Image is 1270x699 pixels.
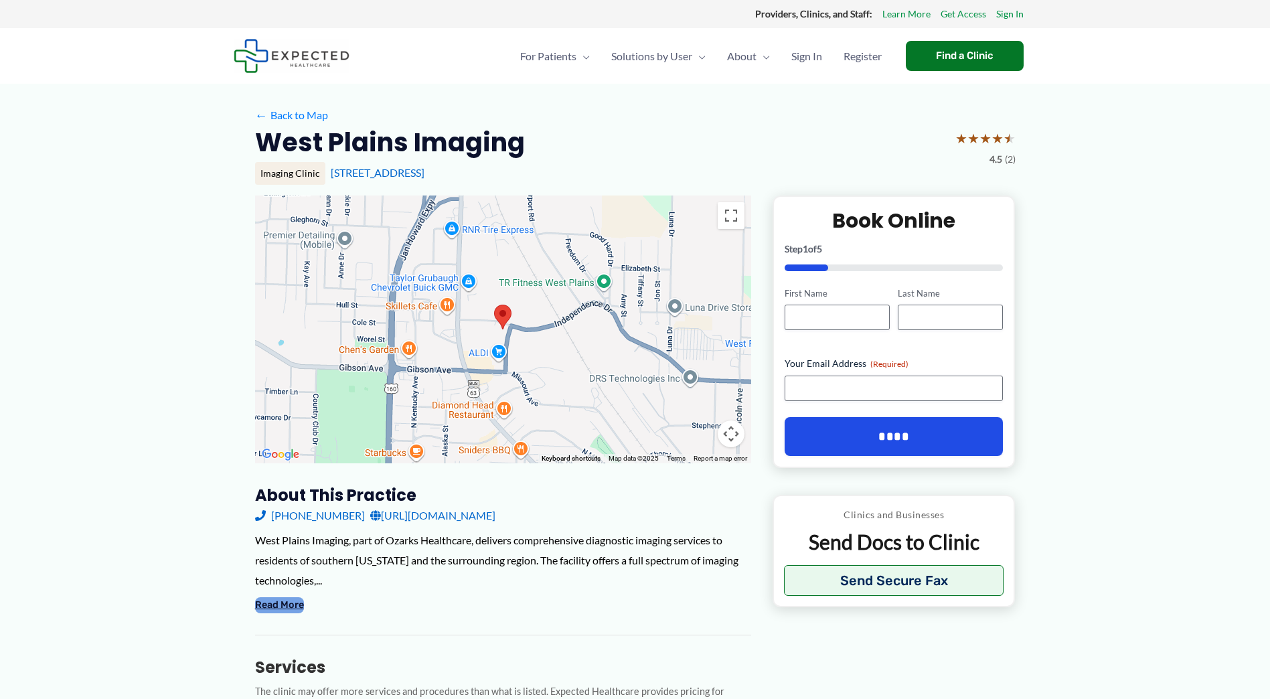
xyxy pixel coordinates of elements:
div: Imaging Clinic [255,162,325,185]
span: 5 [817,243,822,254]
button: Map camera controls [718,420,744,447]
a: AboutMenu Toggle [716,33,781,80]
span: Solutions by User [611,33,692,80]
a: Register [833,33,892,80]
span: ★ [967,126,979,151]
span: Map data ©2025 [609,455,659,462]
span: ★ [979,126,991,151]
span: Menu Toggle [576,33,590,80]
label: First Name [785,287,890,300]
img: Google [258,446,303,463]
h2: Book Online [785,208,1004,234]
p: Clinics and Businesses [784,506,1004,524]
span: ★ [955,126,967,151]
span: (Required) [870,359,908,369]
p: Step of [785,244,1004,254]
a: Sign In [996,5,1024,23]
span: Menu Toggle [692,33,706,80]
a: [PHONE_NUMBER] [255,506,365,526]
nav: Primary Site Navigation [509,33,892,80]
a: Report a map error [694,455,747,462]
span: Menu Toggle [757,33,770,80]
img: Expected Healthcare Logo - side, dark font, small [234,39,349,73]
a: Get Access [941,5,986,23]
a: Terms (opens in new tab) [667,455,686,462]
strong: Providers, Clinics, and Staff: [755,8,872,19]
a: [STREET_ADDRESS] [331,166,424,179]
button: Send Secure Fax [784,565,1004,596]
span: ★ [1004,126,1016,151]
a: [URL][DOMAIN_NAME] [370,506,495,526]
button: Read More [255,597,304,613]
span: Register [844,33,882,80]
div: West Plains Imaging, part of Ozarks Healthcare, delivers comprehensive diagnostic imaging service... [255,530,751,590]
span: For Patients [520,33,576,80]
a: Solutions by UserMenu Toggle [601,33,716,80]
h3: About this practice [255,485,751,506]
span: Sign In [791,33,822,80]
a: ←Back to Map [255,105,328,125]
label: Your Email Address [785,357,1004,370]
span: 4.5 [989,151,1002,168]
a: Find a Clinic [906,41,1024,71]
label: Last Name [898,287,1003,300]
a: Learn More [882,5,931,23]
span: ★ [991,126,1004,151]
a: Open this area in Google Maps (opens a new window) [258,446,303,463]
span: About [727,33,757,80]
a: Sign In [781,33,833,80]
button: Toggle fullscreen view [718,202,744,229]
span: 1 [803,243,808,254]
a: For PatientsMenu Toggle [509,33,601,80]
h2: West Plains Imaging [255,126,525,159]
p: Send Docs to Clinic [784,529,1004,555]
span: ← [255,108,268,121]
h3: Services [255,657,751,678]
span: (2) [1005,151,1016,168]
button: Keyboard shortcuts [542,454,601,463]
